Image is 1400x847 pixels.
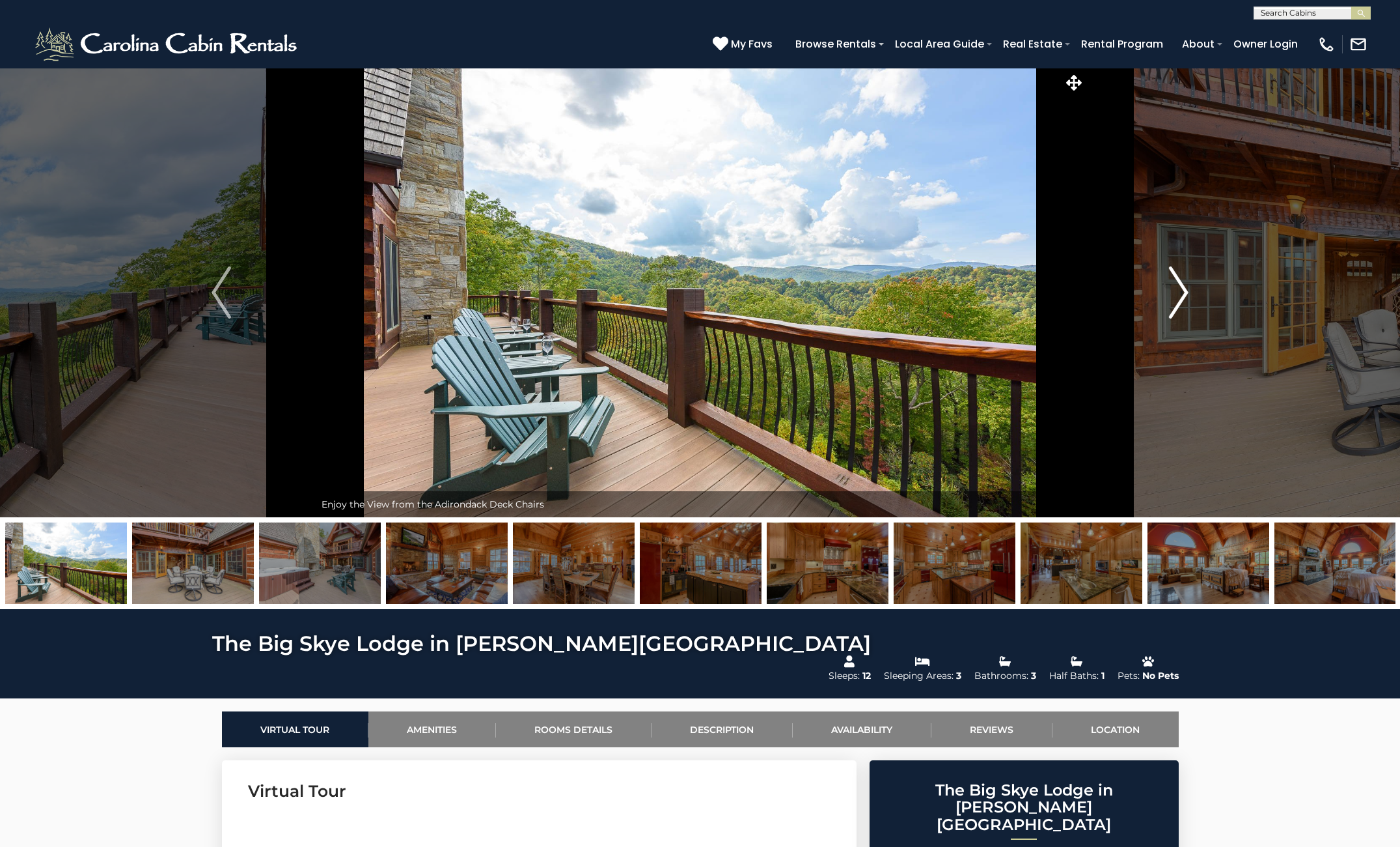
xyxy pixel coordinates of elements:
img: arrow [1169,266,1188,319]
a: My Favs [713,36,776,53]
a: Local Area Guide [888,33,991,55]
a: Rooms Details [496,711,652,747]
img: 163273988 [5,523,127,604]
a: Description [652,711,793,747]
img: 163273991 [386,523,508,604]
img: 163273995 [1021,523,1142,604]
button: Next [1085,68,1272,517]
img: 163273994 [894,523,1015,604]
a: Real Estate [996,33,1069,55]
a: Availability [793,711,931,747]
img: 163273986 [767,523,888,604]
img: mail-regular-white.png [1349,35,1367,53]
a: Amenities [368,711,496,747]
img: arrow [212,266,231,319]
a: Reviews [931,711,1052,747]
a: Location [1052,711,1179,747]
a: About [1175,33,1221,55]
img: phone-regular-white.png [1317,35,1336,53]
img: 163273997 [1147,523,1269,604]
div: Enjoy the View from the Adirondack Deck Chairs [315,491,1085,517]
img: 163273998 [1274,523,1396,604]
span: My Favs [731,36,773,52]
a: Browse Rentals [789,33,883,55]
h3: Virtual Tour [248,780,830,803]
a: Rental Program [1075,33,1170,55]
img: 163273990 [259,523,381,604]
img: 163273993 [640,523,762,604]
a: Owner Login [1227,33,1304,55]
img: White-1-2.png [33,25,303,64]
img: 163273989 [132,523,254,604]
img: 163273992 [513,523,635,604]
button: Previous [128,68,315,517]
h2: The Big Skye Lodge in [PERSON_NAME][GEOGRAPHIC_DATA] [873,782,1175,833]
a: Virtual Tour [222,711,368,747]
